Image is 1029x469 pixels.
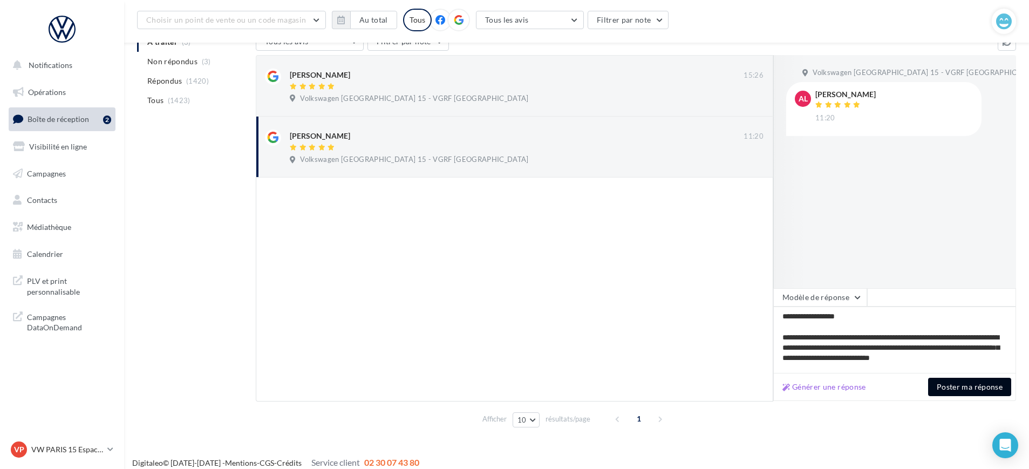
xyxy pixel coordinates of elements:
[290,131,350,141] div: [PERSON_NAME]
[799,93,808,104] span: AL
[27,274,111,297] span: PLV et print personnalisable
[132,458,163,467] a: Digitaleo
[403,9,432,31] div: Tous
[6,54,113,77] button: Notifications
[6,81,118,104] a: Opérations
[364,457,419,467] span: 02 30 07 43 80
[28,87,66,97] span: Opérations
[6,269,118,301] a: PLV et print personnalisable
[744,71,764,80] span: 15:26
[992,432,1018,458] div: Open Intercom Messenger
[27,222,71,232] span: Médiathèque
[588,11,669,29] button: Filtrer par note
[630,410,648,427] span: 1
[137,11,326,29] button: Choisir un point de vente ou un code magasin
[147,95,163,106] span: Tous
[147,76,182,86] span: Répondus
[103,115,111,124] div: 2
[202,57,211,66] span: (3)
[332,11,397,29] button: Au total
[311,457,360,467] span: Service client
[9,439,115,460] a: VP VW PARIS 15 Espace Suffren
[744,132,764,141] span: 11:20
[6,162,118,185] a: Campagnes
[290,70,350,80] div: [PERSON_NAME]
[6,216,118,239] a: Médiathèque
[773,288,867,307] button: Modèle de réponse
[778,380,870,393] button: Générer une réponse
[517,416,527,424] span: 10
[225,458,257,467] a: Mentions
[147,56,197,67] span: Non répondus
[168,96,190,105] span: (1423)
[815,113,835,123] span: 11:20
[31,444,103,455] p: VW PARIS 15 Espace Suffren
[14,444,24,455] span: VP
[6,305,118,337] a: Campagnes DataOnDemand
[815,91,876,98] div: [PERSON_NAME]
[482,414,507,424] span: Afficher
[513,412,540,427] button: 10
[300,94,528,104] span: Volkswagen [GEOGRAPHIC_DATA] 15 - VGRF [GEOGRAPHIC_DATA]
[186,77,209,85] span: (1420)
[6,243,118,266] a: Calendrier
[27,249,63,259] span: Calendrier
[27,168,66,178] span: Campagnes
[27,310,111,333] span: Campagnes DataOnDemand
[350,11,397,29] button: Au total
[6,189,118,212] a: Contacts
[928,378,1011,396] button: Poster ma réponse
[28,114,89,124] span: Boîte de réception
[27,195,57,205] span: Contacts
[146,15,306,24] span: Choisir un point de vente ou un code magasin
[132,458,419,467] span: © [DATE]-[DATE] - - -
[29,60,72,70] span: Notifications
[277,458,302,467] a: Crédits
[485,15,529,24] span: Tous les avis
[300,155,528,165] span: Volkswagen [GEOGRAPHIC_DATA] 15 - VGRF [GEOGRAPHIC_DATA]
[476,11,584,29] button: Tous les avis
[546,414,590,424] span: résultats/page
[29,142,87,151] span: Visibilité en ligne
[260,458,274,467] a: CGS
[6,107,118,131] a: Boîte de réception2
[6,135,118,158] a: Visibilité en ligne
